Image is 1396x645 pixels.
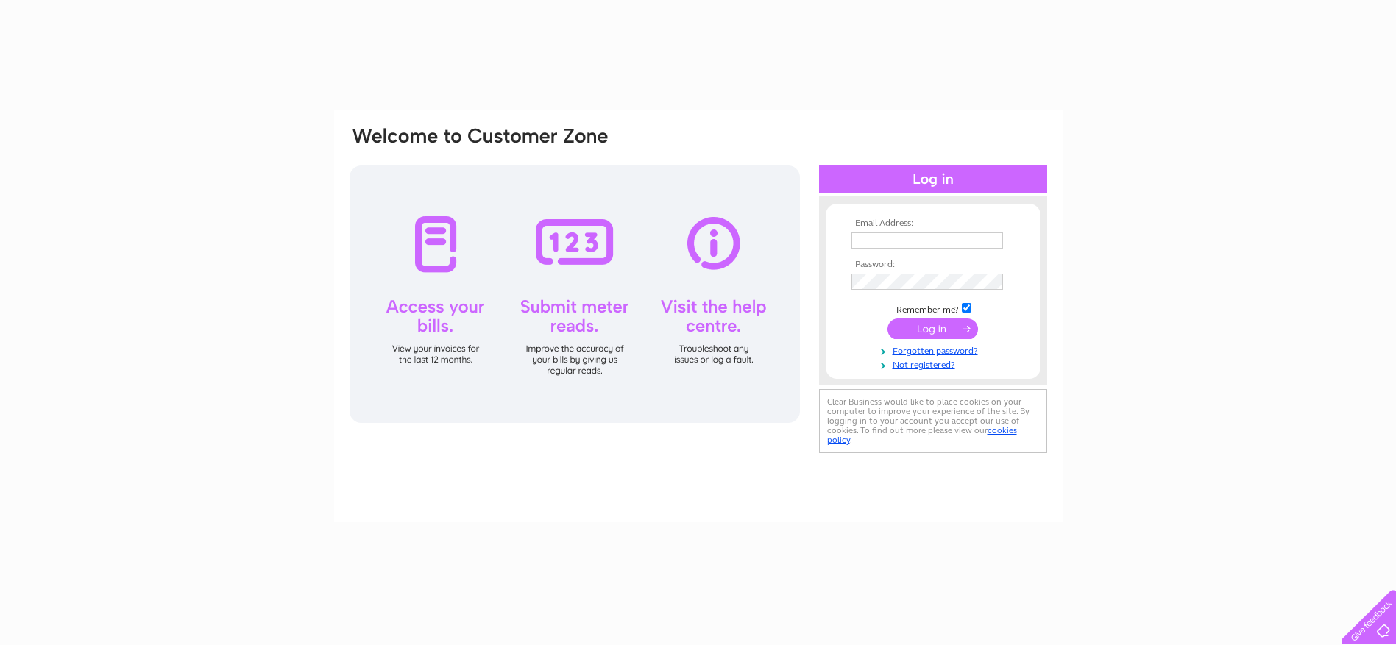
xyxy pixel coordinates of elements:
input: Submit [887,318,978,339]
a: Forgotten password? [851,343,1018,357]
th: Email Address: [848,218,1018,229]
td: Remember me? [848,301,1018,316]
a: Not registered? [851,357,1018,371]
th: Password: [848,260,1018,270]
div: Clear Business would like to place cookies on your computer to improve your experience of the sit... [819,389,1047,453]
a: cookies policy [827,425,1017,445]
